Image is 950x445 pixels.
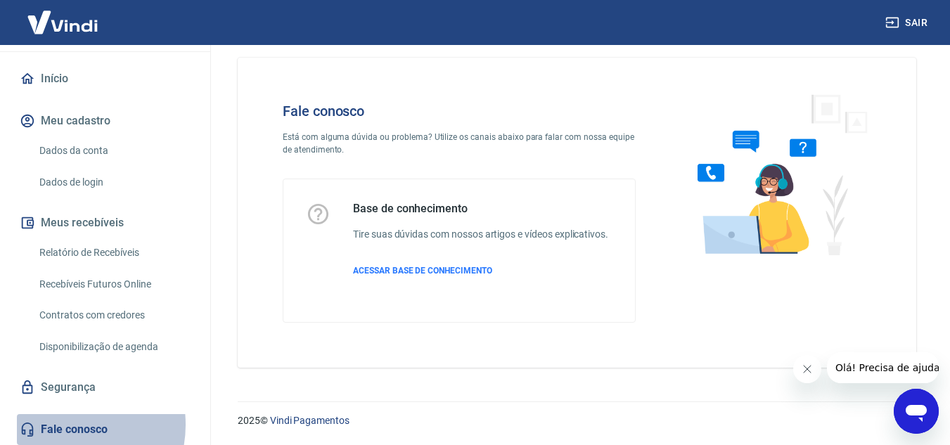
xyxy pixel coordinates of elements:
a: Recebíveis Futuros Online [34,270,193,299]
button: Sair [882,10,933,36]
a: Fale conosco [17,414,193,445]
p: Está com alguma dúvida ou problema? Utilize os canais abaixo para falar com nossa equipe de atend... [283,131,636,156]
h4: Fale conosco [283,103,636,120]
a: Dados de login [34,168,193,197]
a: Dados da conta [34,136,193,165]
img: Fale conosco [669,80,883,268]
button: Meu cadastro [17,105,193,136]
a: Relatório de Recebíveis [34,238,193,267]
a: Segurança [17,372,193,403]
span: ACESSAR BASE DE CONHECIMENTO [353,266,492,276]
iframe: Botão para abrir a janela de mensagens [894,389,939,434]
a: Contratos com credores [34,301,193,330]
iframe: Mensagem da empresa [827,352,939,383]
a: ACESSAR BASE DE CONHECIMENTO [353,264,608,277]
button: Meus recebíveis [17,207,193,238]
a: Início [17,63,193,94]
img: Vindi [17,1,108,44]
p: 2025 © [238,413,916,428]
h5: Base de conhecimento [353,202,608,216]
a: Vindi Pagamentos [270,415,349,426]
span: Olá! Precisa de ajuda? [8,10,118,21]
iframe: Fechar mensagem [793,355,821,383]
a: Disponibilização de agenda [34,333,193,361]
h6: Tire suas dúvidas com nossos artigos e vídeos explicativos. [353,227,608,242]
